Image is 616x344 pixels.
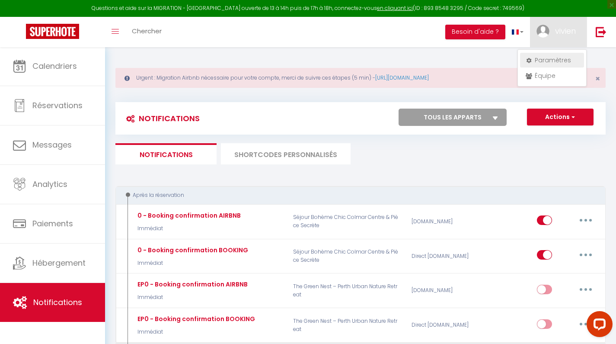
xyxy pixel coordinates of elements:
a: Paramètres [520,53,584,68]
span: × [595,73,600,84]
p: Immédiat [135,225,241,233]
div: Direct [DOMAIN_NAME] [406,313,485,338]
div: [DOMAIN_NAME] [406,209,485,234]
img: ... [536,25,549,38]
img: Super Booking [26,24,79,39]
img: logout [596,26,606,37]
div: 0 - Booking confirmation AIRBNB [135,211,241,220]
p: Séjour Bohème Chic Colmar Centre & Pièce Secrète [287,209,406,234]
span: Réservations [32,100,83,111]
a: Équipe [520,68,584,83]
div: Urgent : Migration Airbnb nécessaire pour votre compte, merci de suivre ces étapes (5 min) - [115,68,606,88]
p: Immédiat [135,328,255,336]
p: Immédiat [135,259,248,267]
button: Close [595,75,600,83]
li: SHORTCODES PERSONNALISÉS [221,143,351,164]
button: Besoin d'aide ? [445,25,505,39]
iframe: LiveChat chat widget [580,308,616,344]
a: [URL][DOMAIN_NAME] [375,74,429,81]
p: The Green Nest – Perth Urban Nature Retreat [287,313,406,338]
button: Actions [527,109,594,126]
span: Messages [32,139,72,150]
span: Hébergement [32,257,86,268]
div: 0 - Booking confirmation BOOKING [135,245,248,255]
p: Immédiat [135,293,248,302]
div: Direct [DOMAIN_NAME] [406,244,485,269]
div: [DOMAIN_NAME] [406,278,485,303]
div: EP0 - Booking confirmation AIRBNB [135,280,248,289]
p: Séjour Bohème Chic Colmar Centre & Pièce Secrète [287,244,406,269]
h3: Notifications [122,109,200,128]
div: EP0 - Booking confirmation BOOKING [135,314,255,324]
span: Calendriers [32,61,77,71]
div: Après la réservation [124,191,588,199]
span: vivien [555,26,576,36]
a: Chercher [125,17,168,47]
a: en cliquant ici [377,4,413,12]
span: Paiements [32,218,73,229]
span: Chercher [132,26,162,35]
p: The Green Nest – Perth Urban Nature Retreat [287,278,406,303]
a: ... vivien [530,17,587,47]
li: Notifications [115,143,217,164]
span: Notifications [33,297,82,308]
span: Analytics [32,179,67,190]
